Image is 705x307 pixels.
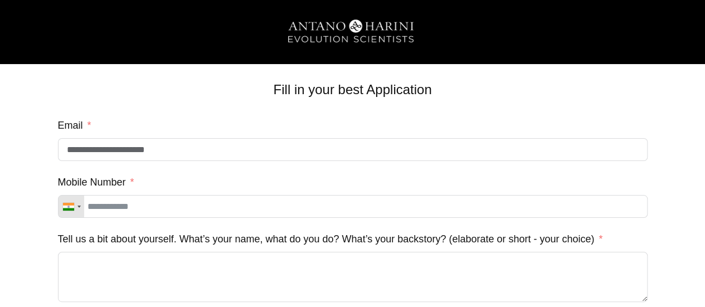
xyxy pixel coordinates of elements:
[269,11,436,53] img: A&H_Ev png
[58,76,648,103] p: Fill in your best Application
[58,115,91,135] label: Email
[58,172,134,192] label: Mobile Number
[59,196,84,217] div: Telephone country code
[58,229,603,249] label: Tell us a bit about yourself. What’s your name, what do you do? What’s your backstory? (elaborate...
[58,138,648,161] input: Email
[58,195,648,218] input: Mobile Number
